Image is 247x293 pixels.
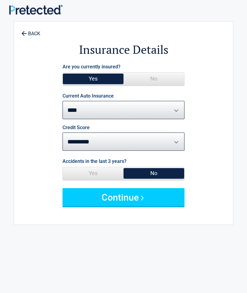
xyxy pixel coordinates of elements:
button: Continue [63,188,184,206]
span: No [123,167,184,179]
label: Are you currently insured? [63,63,120,71]
span: Yes [63,73,123,85]
label: Accidents in the last 3 years? [63,157,127,165]
img: Main Logo [9,5,63,15]
label: Current Auto Insurance [63,94,114,98]
h2: Insurance Details [17,42,230,57]
a: BACK [20,26,41,36]
span: Yes [63,167,123,179]
label: Credit Score [63,125,90,130]
span: No [123,73,184,85]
